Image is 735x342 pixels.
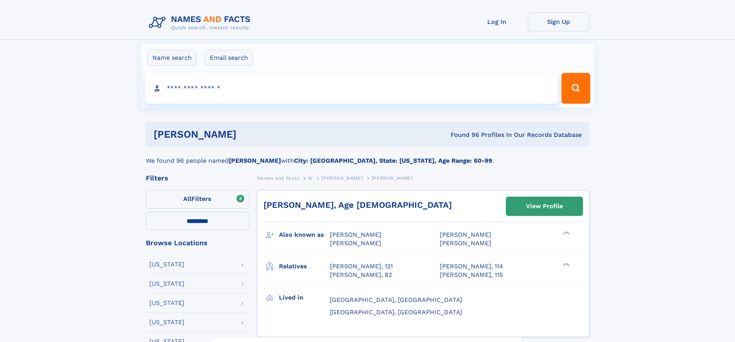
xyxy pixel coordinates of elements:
[330,239,381,247] span: [PERSON_NAME]
[264,200,452,210] a: [PERSON_NAME], Age [DEMOGRAPHIC_DATA]
[561,231,570,236] div: ❯
[279,260,330,273] h3: Relatives
[146,190,249,209] label: Filters
[149,300,184,306] div: [US_STATE]
[279,228,330,241] h3: Also known as
[561,73,590,104] button: Search Button
[147,50,197,66] label: Name search
[506,197,583,216] a: View Profile
[466,12,528,31] a: Log In
[146,239,249,246] div: Browse Locations
[440,271,503,279] a: [PERSON_NAME], 115
[149,261,184,268] div: [US_STATE]
[294,157,492,164] b: City: [GEOGRAPHIC_DATA], State: [US_STATE], Age Range: 60-99
[561,262,570,267] div: ❯
[149,281,184,287] div: [US_STATE]
[257,173,299,183] a: Names and Facts
[229,157,281,164] b: [PERSON_NAME]
[440,231,491,238] span: [PERSON_NAME]
[308,173,313,183] a: W
[321,175,363,181] span: [PERSON_NAME]
[279,291,330,304] h3: Lived in
[205,50,253,66] label: Email search
[330,262,393,271] a: [PERSON_NAME], 121
[343,131,582,139] div: Found 96 Profiles In Our Records Database
[183,195,191,202] span: All
[146,175,249,182] div: Filters
[330,231,381,238] span: [PERSON_NAME]
[145,73,558,104] input: search input
[526,197,563,215] div: View Profile
[330,308,462,316] span: [GEOGRAPHIC_DATA], [GEOGRAPHIC_DATA]
[308,175,313,181] span: W
[321,173,363,183] a: [PERSON_NAME]
[146,147,590,165] div: We found 96 people named with .
[330,271,392,279] a: [PERSON_NAME], 82
[146,12,257,33] img: Logo Names and Facts
[149,319,184,325] div: [US_STATE]
[528,12,590,31] a: Sign Up
[372,175,413,181] span: [PERSON_NAME]
[440,239,491,247] span: [PERSON_NAME]
[440,262,503,271] a: [PERSON_NAME], 114
[154,130,344,139] h1: [PERSON_NAME]
[330,296,462,303] span: [GEOGRAPHIC_DATA], [GEOGRAPHIC_DATA]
